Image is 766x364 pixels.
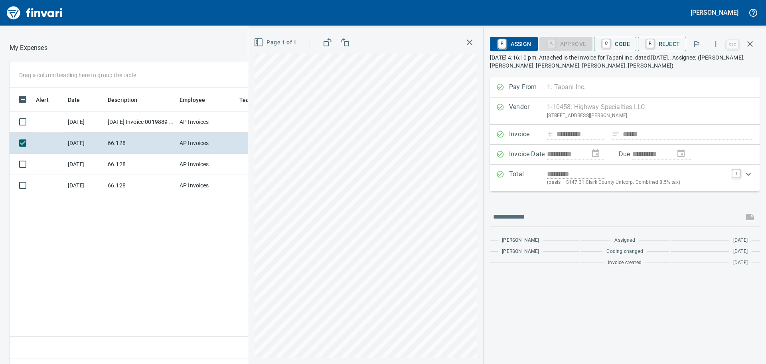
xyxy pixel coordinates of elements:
[65,133,105,154] td: [DATE]
[496,37,531,51] span: Assign
[689,6,740,19] button: [PERSON_NAME]
[105,133,176,154] td: 66.128
[614,237,635,245] span: Assigned
[646,39,654,48] a: R
[68,95,91,105] span: Date
[539,40,593,47] div: Coding Required
[65,175,105,196] td: [DATE]
[688,35,705,53] button: Flag
[600,37,630,51] span: Code
[490,54,760,70] p: [DATE] 4:16:10 pm. Attached is the Invoice for Tapani Inc. dated [DATE].. Assignee: ([PERSON_NAME...
[239,95,254,105] span: Team
[68,95,80,105] span: Date
[65,111,105,133] td: [DATE]
[733,237,748,245] span: [DATE]
[733,259,748,267] span: [DATE]
[727,40,738,49] a: esc
[10,43,47,53] nav: breadcrumb
[105,111,176,133] td: [DATE] Invoice 0019889-IN from Highway Specialties LLC (1-10458)
[732,169,740,177] a: T
[733,248,748,256] span: [DATE]
[498,39,506,48] a: R
[602,39,610,48] a: C
[105,154,176,175] td: 66.128
[105,175,176,196] td: 66.128
[239,95,265,105] span: Team
[176,175,236,196] td: AP Invoices
[740,207,760,227] span: This records your message into the invoice and notifies anyone mentioned
[509,169,547,187] p: Total
[65,154,105,175] td: [DATE]
[608,259,642,267] span: Invoice created
[5,3,65,22] img: Finvari
[490,37,537,51] button: RAssign
[644,37,680,51] span: Reject
[108,95,138,105] span: Description
[176,111,236,133] td: AP Invoices
[502,248,539,256] span: [PERSON_NAME]
[502,237,539,245] span: [PERSON_NAME]
[691,8,738,17] h5: [PERSON_NAME]
[255,38,296,48] span: Page 1 of 1
[707,35,725,53] button: More
[36,95,49,105] span: Alert
[19,71,136,79] p: Drag a column heading here to group the table
[180,95,205,105] span: Employee
[10,43,47,53] p: My Expenses
[594,37,636,51] button: CCode
[180,95,215,105] span: Employee
[176,154,236,175] td: AP Invoices
[36,95,59,105] span: Alert
[725,34,760,54] span: Close invoice
[638,37,686,51] button: RReject
[108,95,148,105] span: Description
[252,35,300,50] button: Page 1 of 1
[490,165,760,191] div: Expand
[606,248,643,256] span: Coding changed
[547,179,727,187] p: (basis + $147.31 Clark County Unicorp. Combined 8.5% tax)
[176,133,236,154] td: AP Invoices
